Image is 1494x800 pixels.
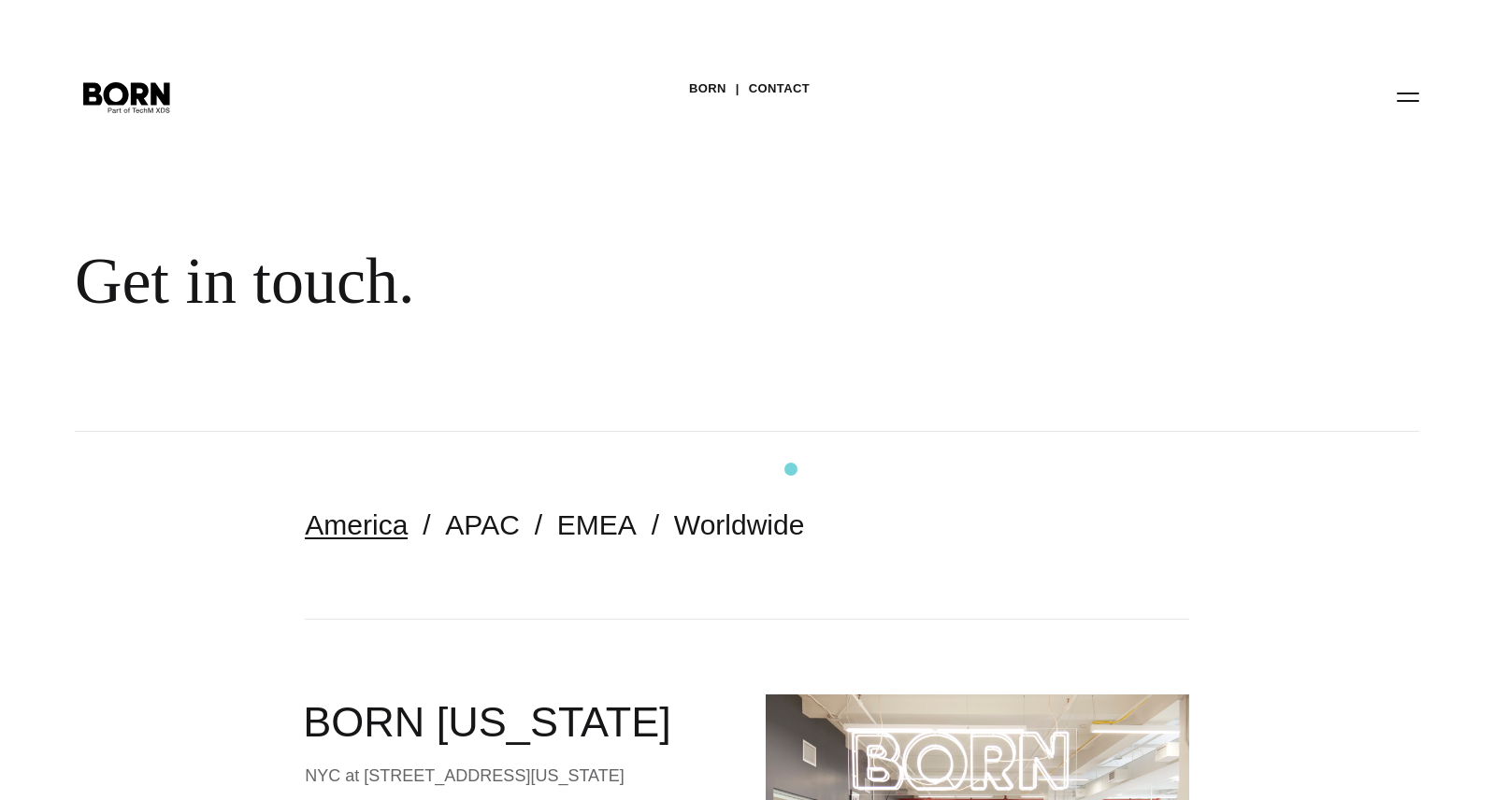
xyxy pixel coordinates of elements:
a: Worldwide [674,509,805,540]
button: Open [1386,77,1430,116]
a: America [305,509,408,540]
a: BORN [689,75,726,103]
a: EMEA [557,509,637,540]
a: Contact [749,75,810,103]
div: NYC at [STREET_ADDRESS][US_STATE] [305,762,728,790]
a: APAC [445,509,519,540]
div: Get in touch. [75,243,1141,320]
h2: BORN [US_STATE] [303,694,728,750]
